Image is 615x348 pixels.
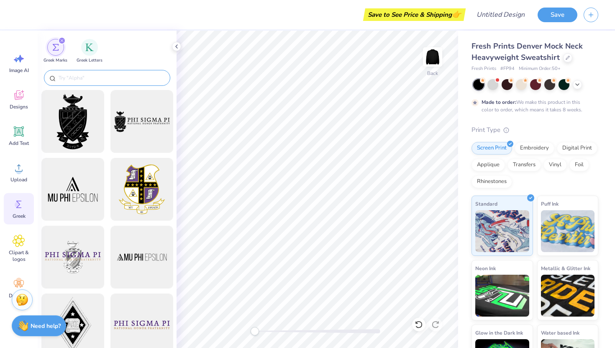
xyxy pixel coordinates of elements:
span: Standard [475,199,497,208]
span: Greek Letters [77,57,102,64]
span: Fresh Prints [471,65,496,72]
span: Greek [13,213,26,219]
img: Metallic & Glitter Ink [541,275,595,317]
strong: Need help? [31,322,61,330]
span: Glow in the Dark Ink [475,328,523,337]
img: Back [424,49,441,65]
span: Neon Ink [475,264,496,273]
div: filter for Greek Letters [77,39,102,64]
button: Save [538,8,577,22]
span: Designs [10,103,28,110]
div: Rhinestones [471,175,512,188]
div: Transfers [507,159,541,171]
span: Metallic & Glitter Ink [541,264,590,273]
span: Clipart & logos [5,249,33,263]
strong: Made to order: [482,99,516,106]
img: Standard [475,210,529,252]
button: filter button [77,39,102,64]
img: Greek Letters Image [85,43,94,52]
div: filter for Greek Marks [44,39,67,64]
div: Embroidery [515,142,554,155]
input: Try "Alpha" [58,74,165,82]
span: Minimum Order: 50 + [519,65,561,72]
span: # FP94 [500,65,515,72]
span: Water based Ink [541,328,579,337]
div: Vinyl [543,159,567,171]
img: Neon Ink [475,275,529,317]
img: Puff Ink [541,210,595,252]
span: 👉 [452,9,461,19]
div: Foil [569,159,589,171]
span: Fresh Prints Denver Mock Neck Heavyweight Sweatshirt [471,41,583,62]
div: Accessibility label [251,327,259,335]
button: filter button [44,39,67,64]
span: Add Text [9,140,29,147]
div: Digital Print [557,142,597,155]
input: Untitled Design [470,6,531,23]
img: Greek Marks Image [52,44,59,51]
span: Image AI [9,67,29,74]
span: Puff Ink [541,199,559,208]
span: Greek Marks [44,57,67,64]
div: Print Type [471,125,598,135]
div: Screen Print [471,142,512,155]
div: We make this product in this color to order, which means it takes 8 weeks. [482,98,584,113]
span: Upload [10,176,27,183]
div: Applique [471,159,505,171]
div: Back [427,70,438,77]
span: Decorate [9,292,29,299]
div: Save to See Price & Shipping [365,8,464,21]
